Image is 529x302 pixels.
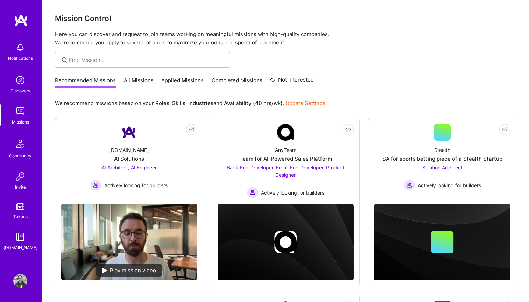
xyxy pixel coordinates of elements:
[101,164,157,170] span: AI Architect, AI Engineer
[14,14,28,27] img: logo
[274,231,297,253] img: Company logo
[104,182,168,189] span: Actively looking for builders
[161,77,204,88] a: Applied Missions
[13,230,27,244] img: guide book
[109,146,149,154] div: [DOMAIN_NAME]
[13,213,28,220] div: Tokens
[382,155,502,162] div: SA for sports betting piece of a Stealth Startup
[124,77,154,88] a: All Missions
[172,100,185,106] b: Skills
[155,100,169,106] b: Roles
[13,41,27,55] img: bell
[10,87,30,94] div: Discovery
[55,14,516,23] h3: Mission Control
[218,204,354,281] img: cover
[12,135,29,152] img: Community
[55,77,116,88] a: Recommended Missions
[96,264,162,277] div: Play mission video
[15,183,26,191] div: Invite
[55,99,325,107] p: We recommend missions based on your , , and .
[345,127,351,132] i: icon EyeClosed
[121,124,137,141] img: Company Logo
[12,274,29,288] a: User Avatar
[102,268,107,273] img: play
[502,127,508,132] i: icon EyeClosed
[374,204,510,281] img: cover
[90,180,101,191] img: Actively looking for builders
[13,73,27,87] img: discovery
[227,164,344,178] span: Back-End Developer, Front-End Developer, Product Designer
[16,203,24,210] img: tokens
[434,146,450,154] div: Stealth
[189,127,195,132] i: icon EyeClosed
[212,77,262,88] a: Completed Missions
[114,155,144,162] div: AI Solutions
[285,100,325,106] a: Update Settings
[404,180,415,191] img: Actively looking for builders
[12,118,29,126] div: Missions
[9,152,31,160] div: Community
[13,169,27,183] img: Invite
[374,124,510,198] a: StealthSA for sports betting piece of a Stealth StartupSolution Architect Actively looking for bu...
[13,104,27,118] img: teamwork
[218,124,354,198] a: Company LogoAnyTeamTeam for AI-Powered Sales PlatformBack-End Developer, Front-End Developer, Pro...
[418,182,481,189] span: Actively looking for builders
[13,274,27,288] img: User Avatar
[3,244,37,251] div: [DOMAIN_NAME]
[188,100,213,106] b: Industries
[61,124,197,198] a: Company Logo[DOMAIN_NAME]AI SolutionsAI Architect, AI Engineer Actively looking for buildersActiv...
[422,164,463,170] span: Solution Architect
[247,187,258,198] img: Actively looking for builders
[239,155,332,162] div: Team for AI-Powered Sales Platform
[270,76,314,88] a: Not Interested
[69,56,225,64] input: Find Mission...
[61,204,197,280] img: No Mission
[61,56,69,64] i: icon SearchGrey
[261,189,324,196] span: Actively looking for builders
[8,55,33,62] div: Notifications
[224,100,283,106] b: Availability (40 hrs/wk)
[55,30,516,47] p: Here you can discover and request to join teams working on meaningful missions with high-quality ...
[277,124,294,141] img: Company Logo
[275,146,296,154] div: AnyTeam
